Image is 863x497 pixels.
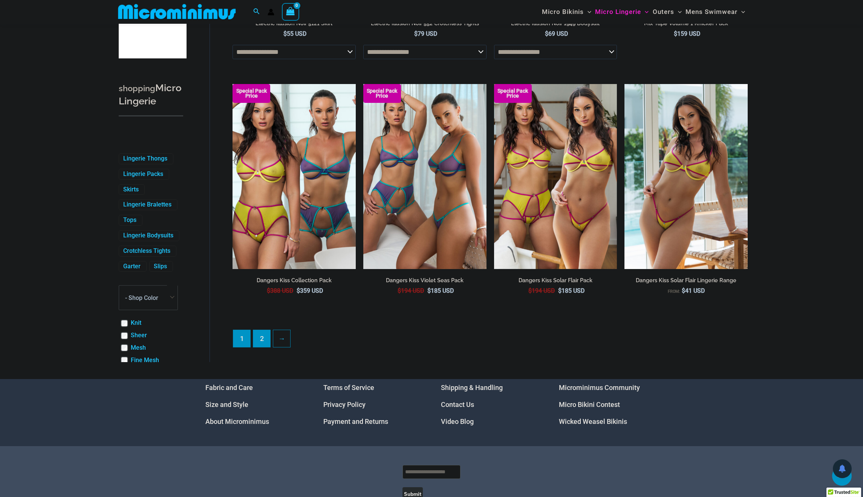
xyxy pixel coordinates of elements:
[233,330,748,352] nav: Product Pagination
[131,344,146,352] a: Mesh
[414,30,418,37] span: $
[441,379,540,430] aside: Footer Widget 3
[398,287,401,294] span: $
[398,287,424,294] bdi: 194 USD
[282,3,299,20] a: View Shopping Cart, empty
[154,262,167,270] a: Slips
[123,185,139,193] a: Skirts
[233,277,356,287] a: Dangers Kiss Collection Pack
[441,401,474,408] a: Contact Us
[297,287,300,294] span: $
[119,82,183,108] h3: Micro Lingerie
[363,277,487,284] h2: Dangers Kiss Violet Seas Pack
[441,384,503,391] a: Shipping & Handling
[559,417,627,425] a: Wicked Weasel Bikinis
[682,287,685,294] span: $
[123,216,136,224] a: Tops
[205,379,304,430] nav: Menu
[119,286,177,310] span: - Shop Color
[363,84,487,269] img: Dangers kiss Violet Seas Pack
[123,232,173,240] a: Lingerie Bodysuits
[674,2,682,21] span: Menu Toggle
[494,277,617,287] a: Dangers Kiss Solar Flair Pack
[542,2,584,21] span: Micro Bikinis
[545,30,548,37] span: $
[363,20,487,30] a: Electric Illusion Noir 552 Crotchless Tights
[253,7,260,17] a: Search icon link
[131,319,141,327] a: Knit
[686,2,738,21] span: Mens Swimwear
[323,379,422,430] nav: Menu
[123,155,167,163] a: Lingerie Thongs
[682,287,705,294] bdi: 41 USD
[559,401,620,408] a: Micro Bikini Contest
[545,30,568,37] bdi: 69 USD
[123,201,171,209] a: Lingerie Bralettes
[273,330,290,347] a: →
[528,287,555,294] bdi: 194 USD
[323,379,422,430] aside: Footer Widget 2
[131,332,147,339] a: Sheer
[119,84,155,93] span: shopping
[558,287,585,294] bdi: 185 USD
[738,2,745,21] span: Menu Toggle
[283,30,287,37] span: $
[651,2,684,21] a: OutersMenu ToggleMenu Toggle
[593,2,650,21] a: Micro LingerieMenu ToggleMenu Toggle
[558,287,562,294] span: $
[123,170,163,178] a: Lingerie Packs
[494,84,617,269] img: Dangers kiss Solar Flair Pack
[441,379,540,430] nav: Menu
[323,417,388,425] a: Payment and Returns
[684,2,747,21] a: Mens SwimwearMenu ToggleMenu Toggle
[494,89,532,98] b: Special Pack Price
[205,384,253,391] a: Fabric and Care
[363,89,401,98] b: Special Pack Price
[559,379,658,430] aside: Footer Widget 4
[233,277,356,284] h2: Dangers Kiss Collection Pack
[559,379,658,430] nav: Menu
[233,89,270,98] b: Special Pack Price
[641,2,649,21] span: Menu Toggle
[233,84,356,269] img: Dangers kiss Collection Pack
[267,287,270,294] span: $
[539,1,748,23] nav: Site Navigation
[297,287,323,294] bdi: 359 USD
[441,417,474,425] a: Video Blog
[540,2,593,21] a: Micro BikinisMenu ToggleMenu Toggle
[205,417,269,425] a: About Microminimus
[267,287,293,294] bdi: 388 USD
[363,277,487,287] a: Dangers Kiss Violet Seas Pack
[528,287,532,294] span: $
[323,401,366,408] a: Privacy Policy
[624,277,748,284] h2: Dangers Kiss Solar Flair Lingerie Range
[119,285,178,310] span: - Shop Color
[414,30,437,37] bdi: 79 USD
[624,84,748,269] a: Dangers Kiss Solar Flair 1060 Bra 6060 Thong 01Dangers Kiss Solar Flair 1060 Bra 6060 Thong 04Dan...
[205,379,304,430] aside: Footer Widget 1
[674,30,700,37] bdi: 159 USD
[584,2,591,21] span: Menu Toggle
[494,84,617,269] a: Dangers kiss Solar Flair Pack Dangers Kiss Solar Flair 1060 Bra 6060 Thong 1760 Garter 03Dangers ...
[268,9,274,15] a: Account icon link
[494,277,617,284] h2: Dangers Kiss Solar Flair Pack
[233,20,356,30] a: Electric Illusion Noir 5121 Skirt
[624,20,748,30] a: Mix Tape Volume 1 Knicker Pack
[131,356,159,364] a: Fine Mesh
[653,2,674,21] span: Outers
[123,262,141,270] a: Garter
[427,287,431,294] span: $
[125,294,158,301] span: - Shop Color
[123,247,170,255] a: Crotchless Tights
[363,84,487,269] a: Dangers kiss Violet Seas Pack Dangers Kiss Violet Seas 1060 Bra 611 Micro 04Dangers Kiss Violet S...
[595,2,641,21] span: Micro Lingerie
[233,330,250,347] span: Page 1
[624,84,748,269] img: Dangers Kiss Solar Flair 1060 Bra 6060 Thong 01
[323,384,374,391] a: Terms of Service
[559,384,640,391] a: Microminimus Community
[427,287,454,294] bdi: 185 USD
[115,3,239,20] img: MM SHOP LOGO FLAT
[674,30,677,37] span: $
[668,289,680,294] span: From:
[283,30,306,37] bdi: 55 USD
